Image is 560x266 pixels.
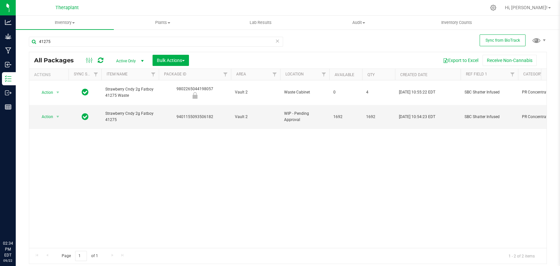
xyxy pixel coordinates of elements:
span: Plants [114,20,212,26]
span: Strawberry Cndy 2g Fatboy 41275 Waste [105,86,155,99]
span: Lab Results [241,20,280,26]
inline-svg: Outbound [5,90,11,96]
a: Lab Results [212,16,310,30]
a: Package ID [164,72,186,76]
span: Theraplant [55,5,79,10]
a: Created Date [400,72,427,77]
span: Waste Cabinet [284,89,325,95]
span: In Sync [82,112,89,121]
a: Filter [148,69,159,80]
a: Inventory Counts [407,16,506,30]
a: Audit [310,16,408,30]
a: Filter [220,69,231,80]
a: Ref Field 1 [466,72,487,76]
inline-svg: Manufacturing [5,47,11,54]
span: In Sync [82,88,89,97]
span: 1692 [333,114,358,120]
a: Category [523,72,543,76]
a: Plants [114,16,212,30]
span: Bulk Actions [157,58,185,63]
a: Qty [367,72,375,77]
span: select [54,88,62,97]
span: Action [36,112,53,121]
inline-svg: Analytics [5,19,11,26]
span: 0 [333,89,358,95]
span: Sync from BioTrack [486,38,520,43]
p: 09/22 [3,258,13,263]
span: Action [36,88,53,97]
span: Audit [310,20,407,26]
a: Filter [91,69,101,80]
inline-svg: Grow [5,33,11,40]
span: [DATE] 10:54:23 EDT [399,114,435,120]
div: 9802265044198057 [158,86,232,99]
span: 4 [366,89,391,95]
span: WIP - Pending Approval [284,111,325,123]
a: Sync Status [74,72,99,76]
span: Hi, [PERSON_NAME]! [505,5,548,10]
span: Strawberry Cndy 2g Fatboy 41275 [105,111,155,123]
inline-svg: Inventory [5,75,11,82]
input: Search Package ID, Item Name, SKU, Lot or Part Number... [29,37,283,47]
span: 1 - 2 of 2 items [503,251,540,261]
span: Clear [275,37,280,45]
div: Newly Received [158,92,232,99]
span: All Packages [34,57,80,64]
span: Vault 2 [235,89,276,95]
button: Receive Non-Cannabis [483,55,537,66]
div: Actions [34,72,66,77]
a: Item Name [107,72,128,76]
span: 1692 [366,114,391,120]
inline-svg: Inbound [5,61,11,68]
span: select [54,112,62,121]
a: Location [285,72,304,76]
button: Sync from BioTrack [480,34,526,46]
span: Page of 1 [56,251,103,261]
a: Inventory [16,16,114,30]
span: [DATE] 10:55:22 EDT [399,89,435,95]
button: Export to Excel [439,55,483,66]
a: Filter [269,69,280,80]
div: Manage settings [489,5,497,11]
span: Vault 2 [235,114,276,120]
inline-svg: Reports [5,104,11,110]
span: Inventory Counts [432,20,481,26]
input: 1 [75,251,87,261]
a: Filter [507,69,518,80]
button: Bulk Actions [153,55,189,66]
p: 02:34 PM EDT [3,240,13,258]
a: Area [236,72,246,76]
span: SBC Shatter Infused [465,114,514,120]
div: 9401155093506182 [158,114,232,120]
iframe: Resource center [7,214,26,233]
a: Filter [319,69,329,80]
span: SBC Shatter Infused [465,89,514,95]
span: Inventory [16,20,114,26]
a: Available [335,72,354,77]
